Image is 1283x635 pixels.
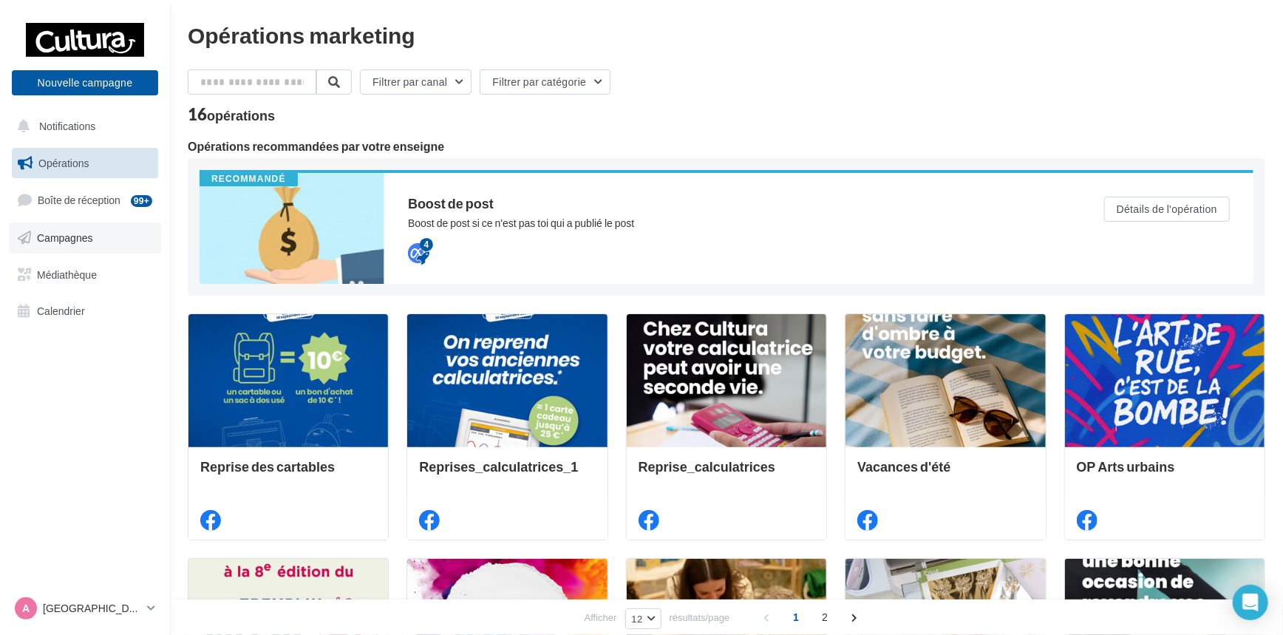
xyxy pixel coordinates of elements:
[585,611,617,625] span: Afficher
[200,459,376,489] div: Reprise des cartables
[39,120,95,132] span: Notifications
[1077,459,1253,489] div: OP Arts urbains
[22,601,30,616] span: A
[131,195,152,207] div: 99+
[12,70,158,95] button: Nouvelle campagne
[9,111,155,142] button: Notifications
[37,305,85,317] span: Calendrier
[784,605,808,629] span: 1
[1233,585,1268,620] div: Open Intercom Messenger
[632,613,643,625] span: 12
[9,259,161,291] a: Médiathèque
[207,109,275,122] div: opérations
[9,223,161,254] a: Campagnes
[670,611,730,625] span: résultats/page
[857,459,1033,489] div: Vacances d'été
[9,184,161,216] a: Boîte de réception99+
[360,69,472,95] button: Filtrer par canal
[9,296,161,327] a: Calendrier
[188,106,275,123] div: 16
[38,194,120,206] span: Boîte de réception
[408,197,1045,210] div: Boost de post
[625,608,661,629] button: 12
[37,231,93,244] span: Campagnes
[37,268,97,280] span: Médiathèque
[480,69,610,95] button: Filtrer par catégorie
[419,459,595,489] div: Reprises_calculatrices_1
[43,601,141,616] p: [GEOGRAPHIC_DATA]
[188,24,1265,46] div: Opérations marketing
[420,238,433,251] div: 4
[408,216,1045,231] div: Boost de post si ce n'est pas toi qui a publié le post
[200,173,298,186] div: Recommandé
[188,140,1265,152] div: Opérations recommandées par votre enseigne
[38,157,89,169] span: Opérations
[1104,197,1230,222] button: Détails de l'opération
[639,459,814,489] div: Reprise_calculatrices
[813,605,837,629] span: 2
[12,594,158,622] a: A [GEOGRAPHIC_DATA]
[9,148,161,179] a: Opérations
